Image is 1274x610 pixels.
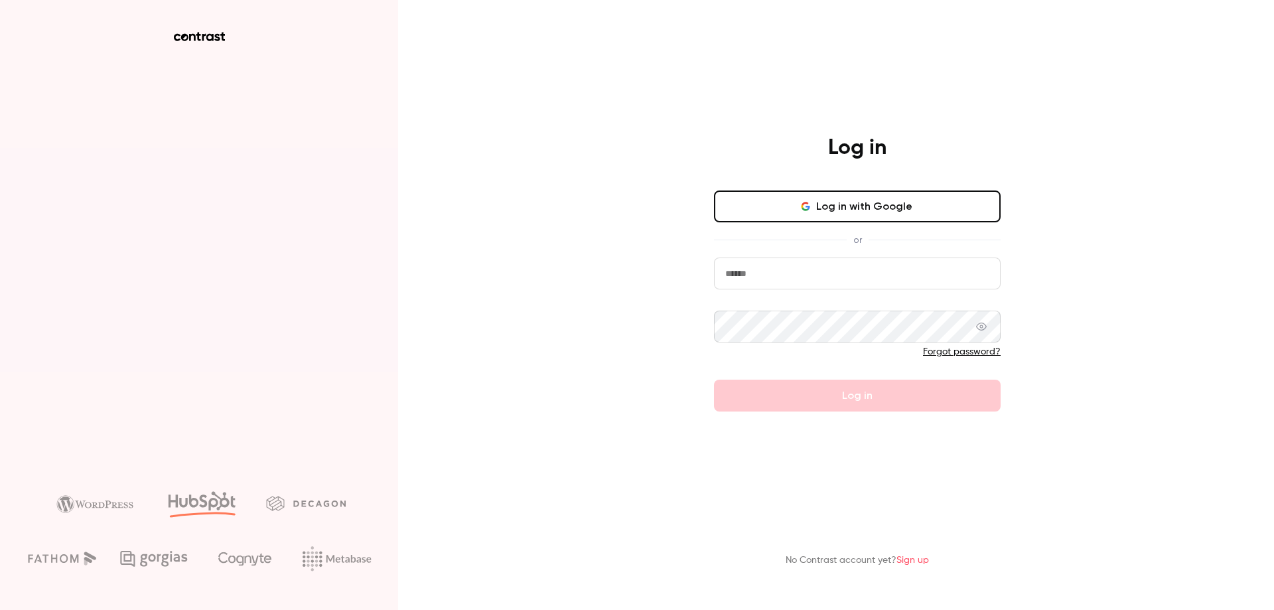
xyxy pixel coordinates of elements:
[923,347,1001,356] a: Forgot password?
[786,554,929,568] p: No Contrast account yet?
[847,233,869,247] span: or
[896,556,929,565] a: Sign up
[828,135,886,161] h4: Log in
[714,191,1001,222] button: Log in with Google
[266,496,346,510] img: decagon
